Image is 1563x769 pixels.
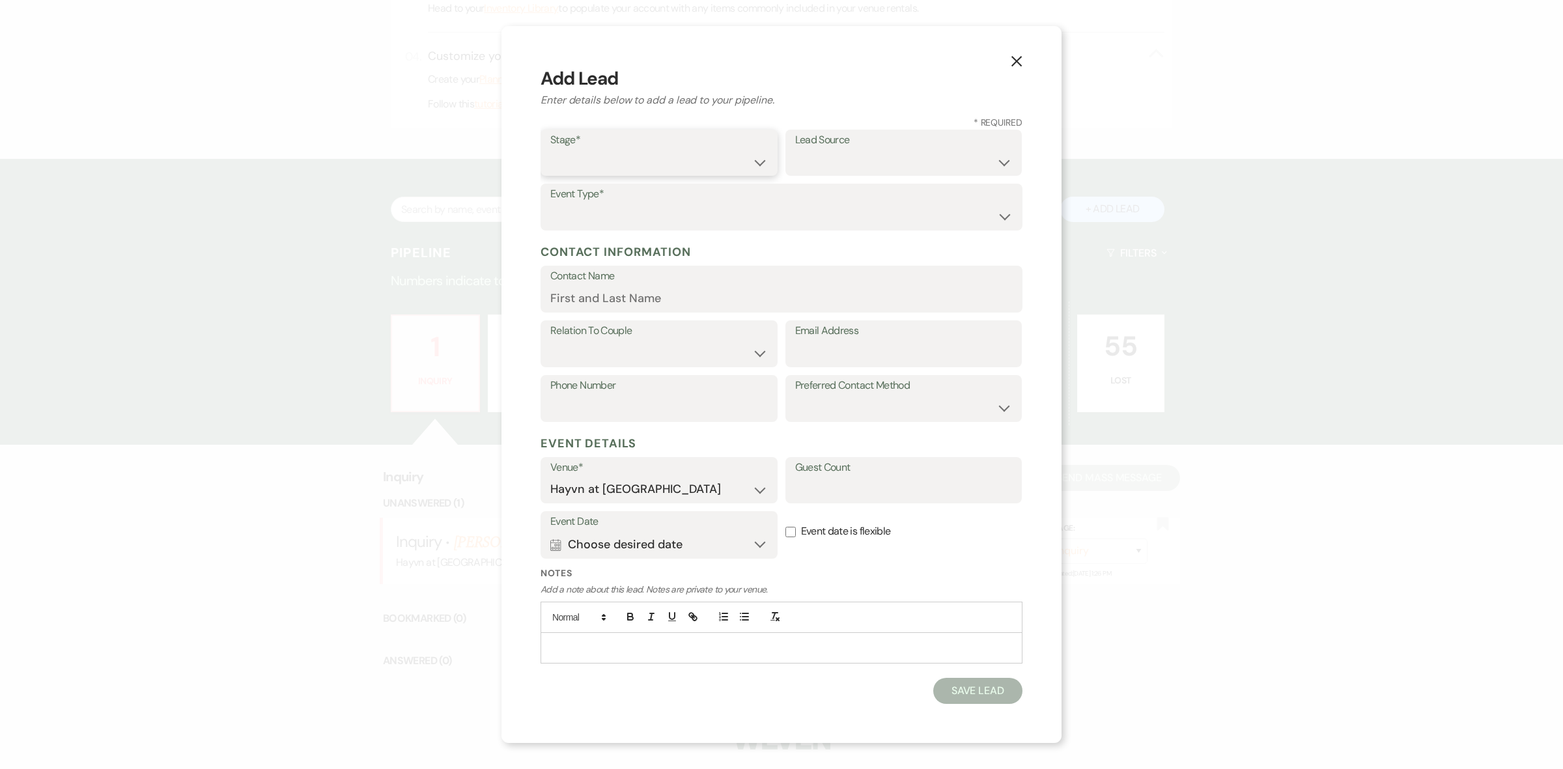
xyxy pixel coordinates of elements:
label: Lead Source [795,131,1013,150]
label: Preferred Contact Method [795,376,1013,395]
label: Contact Name [550,267,1013,286]
label: Event Type* [550,185,1013,204]
label: Phone Number [550,376,768,395]
label: Relation To Couple [550,322,768,341]
h3: Add Lead [541,65,1022,92]
button: Save Lead [933,678,1022,704]
h3: * Required [541,116,1022,130]
label: Notes [541,566,1022,580]
label: Event date is flexible [785,511,1022,552]
h2: Enter details below to add a lead to your pipeline. [541,92,1022,108]
input: Event date is flexible [785,527,796,537]
h5: Event Details [541,434,1022,453]
label: Stage* [550,131,768,150]
label: Guest Count [795,458,1013,477]
label: Event Date [550,512,768,531]
label: Venue* [550,458,768,477]
h5: Contact Information [541,242,1022,262]
label: Email Address [795,322,1013,341]
button: Choose desired date [550,531,768,557]
p: Add a note about this lead. Notes are private to your venue. [541,583,1022,596]
input: First and Last Name [550,286,1013,311]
